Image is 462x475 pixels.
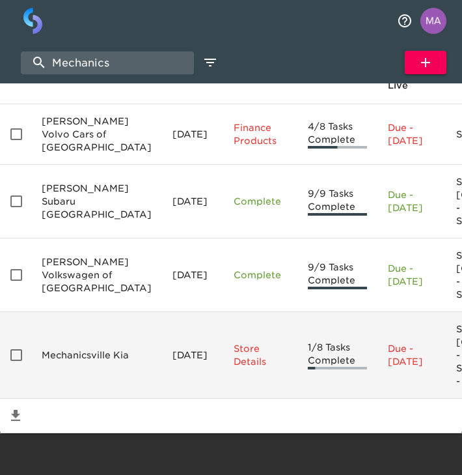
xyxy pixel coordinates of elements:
p: Due - [DATE] [388,188,435,214]
button: notifications [389,5,420,36]
td: 9/9 Tasks Complete [297,165,377,238]
td: 9/9 Tasks Complete [297,238,377,312]
p: Finance Products [234,121,287,147]
input: search [21,51,194,74]
td: Mechanicsville Kia [31,312,162,399]
td: [DATE] [162,104,223,165]
img: Profile [420,8,446,34]
p: Store Details [234,342,287,368]
p: Complete [234,268,287,281]
td: 4/8 Tasks Complete [297,104,377,165]
p: Due - [DATE] [388,342,435,368]
td: [PERSON_NAME] Subaru [GEOGRAPHIC_DATA] [31,165,162,238]
td: [DATE] [162,165,223,238]
p: Due - [DATE] [388,262,435,288]
p: Due - [DATE] [388,121,435,147]
td: [DATE] [162,238,223,312]
p: Complete [234,195,287,208]
td: [PERSON_NAME] Volkswagen of [GEOGRAPHIC_DATA] [31,238,162,312]
td: [DATE] [162,312,223,399]
button: edit [199,51,221,74]
td: [PERSON_NAME] Volvo Cars of [GEOGRAPHIC_DATA] [31,104,162,165]
td: 1/8 Tasks Complete [297,312,377,399]
img: logo [23,8,42,34]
